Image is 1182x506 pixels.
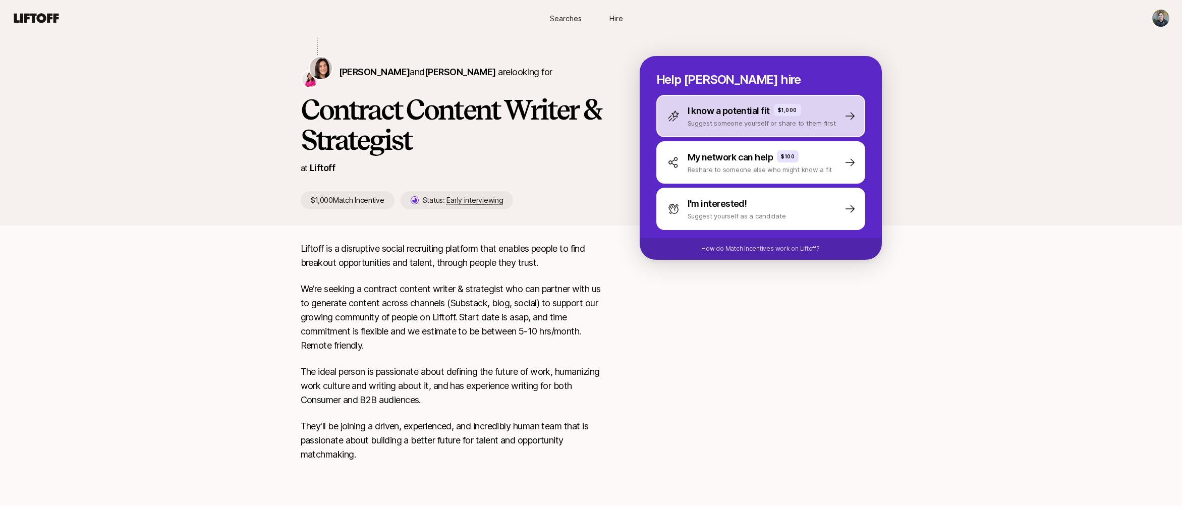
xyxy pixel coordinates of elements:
p: $1,000 Match Incentive [301,191,395,209]
p: My network can help [688,150,773,164]
span: Searches [550,13,582,24]
p: I'm interested! [688,197,747,211]
p: The ideal person is passionate about defining the future of work, humanizing work culture and wri... [301,365,607,407]
p: $1,000 [778,106,797,114]
a: Hire [591,9,642,28]
p: Liftoff is a disruptive social recruiting platform that enables people to find breakout opportuni... [301,242,607,270]
p: How do Match Incentives work on Liftoff? [701,244,819,253]
p: at [301,161,308,175]
p: Help [PERSON_NAME] hire [656,73,865,87]
p: I know a potential fit [688,104,770,118]
h1: Contract Content Writer & Strategist [301,94,607,155]
p: Status: [423,194,503,206]
p: Suggest someone yourself or share to them first [688,118,836,128]
button: Michael Rhys [1152,9,1170,27]
span: Early interviewing [446,196,503,205]
p: Suggest yourself as a candidate [688,211,786,221]
p: Reshare to someone else who might know a fit [688,164,832,175]
span: Hire [609,13,623,24]
p: We’re seeking a contract content writer & strategist who can partner with us to generate content ... [301,282,607,353]
a: Searches [541,9,591,28]
img: Eleanor Morgan [310,57,332,79]
img: Emma Frane [302,71,318,87]
p: They'll be joining a driven, experienced, and incredibly human team that is passionate about buil... [301,419,607,462]
span: and [410,67,495,77]
p: Liftoff [310,161,335,175]
p: are looking for [339,65,552,79]
p: $100 [781,152,795,160]
span: [PERSON_NAME] [425,67,496,77]
span: [PERSON_NAME] [339,67,410,77]
img: Michael Rhys [1152,10,1169,27]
